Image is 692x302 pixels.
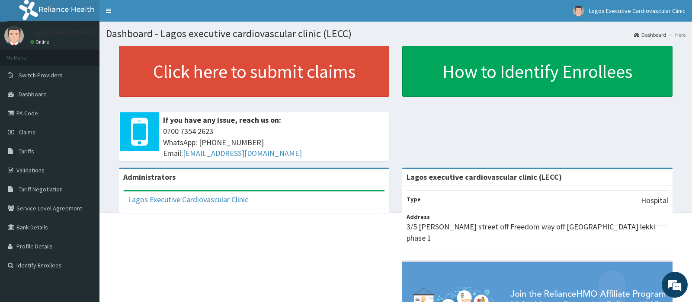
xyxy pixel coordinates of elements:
[4,26,24,45] img: User Image
[19,147,34,155] span: Tariffs
[128,194,248,204] a: Lagos Executive Cardiovascular Clinic
[407,213,430,221] b: Address
[123,172,176,182] b: Administrators
[19,185,63,193] span: Tariff Negotiation
[30,39,51,45] a: Online
[163,115,281,125] b: If you have any issue, reach us on:
[402,46,673,97] a: How to Identify Enrollees
[119,46,389,97] a: Click here to submit claims
[641,195,668,206] p: Hospital
[407,221,668,243] p: 3/5 [PERSON_NAME] street off Freedom way off [GEOGRAPHIC_DATA] lekki phase 1
[106,28,686,39] h1: Dashboard - Lagos executive cardiovascular clinic (LECC)
[589,7,686,15] span: Lagos Executive Cardiovascular Clinic
[30,28,155,36] p: Lagos Executive Cardiovascular Clinic
[183,148,302,158] a: [EMAIL_ADDRESS][DOMAIN_NAME]
[407,172,562,182] strong: Lagos executive cardiovascular clinic (LECC)
[667,31,686,38] li: Here
[19,71,63,79] span: Switch Providers
[573,6,584,16] img: User Image
[19,128,35,136] span: Claims
[634,31,666,38] a: Dashboard
[19,90,47,98] span: Dashboard
[407,195,421,203] b: Type
[163,126,385,159] span: 0700 7354 2623 WhatsApp: [PHONE_NUMBER] Email:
